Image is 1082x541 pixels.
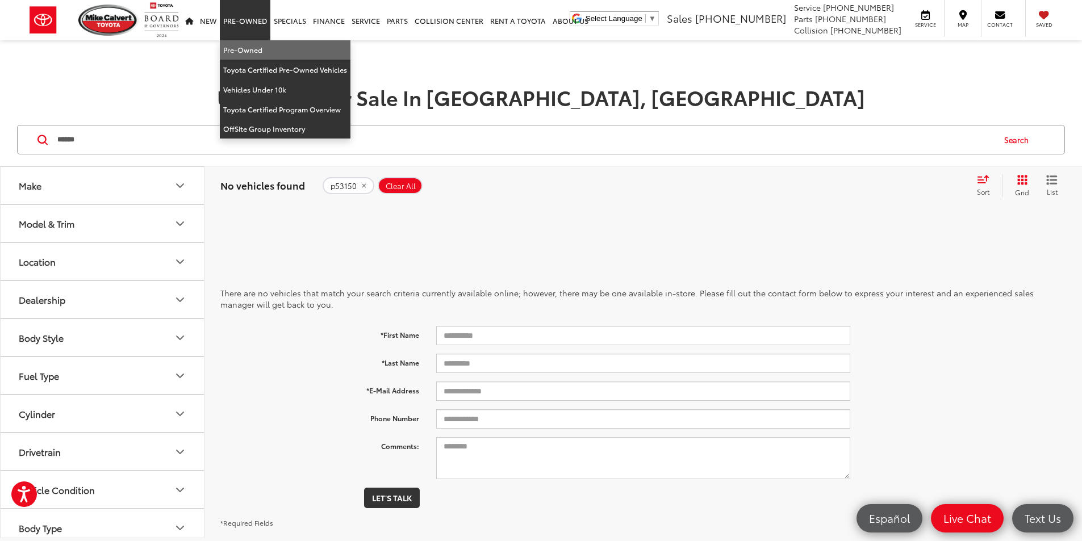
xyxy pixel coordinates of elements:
[1,281,205,318] button: DealershipDealership
[1,471,205,508] button: Vehicle ConditionVehicle Condition
[212,326,428,340] label: *First Name
[212,437,428,451] label: Comments:
[378,177,423,194] button: Clear All
[1019,511,1067,525] span: Text Us
[1,433,205,470] button: DrivetrainDrivetrain
[645,14,646,23] span: ​
[1,319,205,356] button: Body StyleBody Style
[173,407,187,421] div: Cylinder
[19,446,61,457] div: Drivetrain
[19,408,55,419] div: Cylinder
[1,357,205,394] button: Fuel TypeFuel Type
[220,178,305,192] span: No vehicles found
[323,177,374,194] button: remove p53150
[19,332,64,343] div: Body Style
[586,14,656,23] a: Select Language​
[220,518,273,527] small: *Required Fields
[220,287,1066,310] p: There are no vehicles that match your search criteria currently available online; however, there ...
[667,11,692,26] span: Sales
[212,409,428,423] label: Phone Number
[19,294,65,305] div: Dealership
[1,205,205,242] button: Model & TrimModel & Trim
[1002,174,1038,197] button: Grid View
[173,217,187,230] div: Model & Trim
[1,167,205,204] button: MakeMake
[1038,174,1066,197] button: List View
[56,126,993,153] input: Search by Make, Model, or Keyword
[173,369,187,383] div: Fuel Type
[857,504,922,532] a: Español
[913,21,938,28] span: Service
[794,13,813,24] span: Parts
[220,60,350,80] a: Toyota Certified Pre-Owned Vehicles
[173,255,187,269] div: Location
[173,483,187,497] div: Vehicle Condition
[931,504,1004,532] a: Live Chat
[987,21,1013,28] span: Contact
[220,80,350,100] a: Vehicles Under 10k
[1012,504,1073,532] a: Text Us
[220,119,350,139] a: OffSite Group Inventory
[649,14,656,23] span: ▼
[173,293,187,307] div: Dealership
[173,179,187,192] div: Make
[794,2,821,13] span: Service
[19,218,74,229] div: Model & Trim
[173,445,187,459] div: Drivetrain
[586,14,642,23] span: Select Language
[212,354,428,368] label: *Last Name
[1031,21,1056,28] span: Saved
[1046,187,1058,196] span: List
[173,521,187,535] div: Body Type
[1,243,205,280] button: LocationLocation
[950,21,975,28] span: Map
[815,13,886,24] span: [PHONE_NUMBER]
[173,331,187,345] div: Body Style
[78,5,139,36] img: Mike Calvert Toyota
[19,484,95,495] div: Vehicle Condition
[863,511,916,525] span: Español
[19,370,59,381] div: Fuel Type
[977,187,989,196] span: Sort
[794,24,828,36] span: Collision
[220,100,350,120] a: Toyota Certified Program Overview
[19,256,56,267] div: Location
[386,182,416,191] span: Clear All
[331,182,357,191] span: p53150
[19,180,41,191] div: Make
[823,2,894,13] span: [PHONE_NUMBER]
[19,522,62,533] div: Body Type
[1,395,205,432] button: CylinderCylinder
[364,488,420,508] button: Let's Talk
[830,24,901,36] span: [PHONE_NUMBER]
[1015,187,1029,197] span: Grid
[695,11,786,26] span: [PHONE_NUMBER]
[938,511,997,525] span: Live Chat
[993,125,1045,154] button: Search
[220,40,350,60] a: Pre-Owned
[212,381,428,396] label: *E-Mail Address
[971,174,1002,197] button: Select sort value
